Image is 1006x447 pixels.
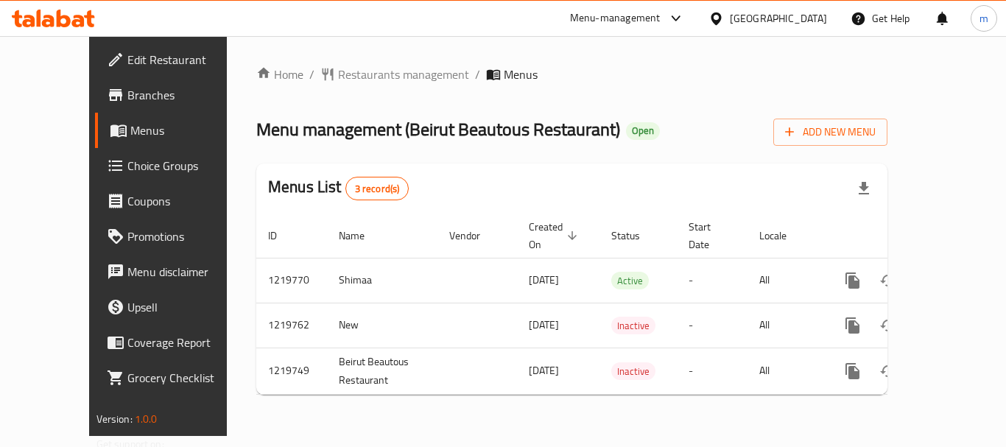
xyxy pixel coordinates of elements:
[96,409,133,429] span: Version:
[268,176,409,200] h2: Menus List
[870,308,906,343] button: Change Status
[127,157,245,175] span: Choice Groups
[677,303,748,348] td: -
[256,66,303,83] a: Home
[256,66,887,83] nav: breadcrumb
[320,66,469,83] a: Restaurants management
[835,308,870,343] button: more
[870,263,906,298] button: Change Status
[130,122,245,139] span: Menus
[773,119,887,146] button: Add New Menu
[95,219,257,254] a: Promotions
[268,227,296,244] span: ID
[135,409,158,429] span: 1.0.0
[309,66,314,83] li: /
[127,263,245,281] span: Menu disclaimer
[835,263,870,298] button: more
[611,362,655,380] div: Inactive
[95,325,257,360] a: Coverage Report
[95,148,257,183] a: Choice Groups
[611,227,659,244] span: Status
[748,258,823,303] td: All
[835,353,870,389] button: more
[256,303,327,348] td: 1219762
[846,171,882,206] div: Export file
[979,10,988,27] span: m
[127,86,245,104] span: Branches
[338,66,469,83] span: Restaurants management
[626,124,660,137] span: Open
[611,317,655,334] span: Inactive
[127,228,245,245] span: Promotions
[95,254,257,289] a: Menu disclaimer
[327,348,437,394] td: Beirut Beautous Restaurant
[529,361,559,380] span: [DATE]
[504,66,538,83] span: Menus
[256,348,327,394] td: 1219749
[95,360,257,395] a: Grocery Checklist
[345,177,409,200] div: Total records count
[256,214,988,395] table: enhanced table
[127,51,245,68] span: Edit Restaurant
[748,348,823,394] td: All
[677,348,748,394] td: -
[759,227,806,244] span: Locale
[870,353,906,389] button: Change Status
[626,122,660,140] div: Open
[127,334,245,351] span: Coverage Report
[95,289,257,325] a: Upsell
[256,113,620,146] span: Menu management ( Beirut Beautous Restaurant )
[256,258,327,303] td: 1219770
[449,227,499,244] span: Vendor
[95,42,257,77] a: Edit Restaurant
[748,303,823,348] td: All
[570,10,661,27] div: Menu-management
[823,214,988,258] th: Actions
[127,298,245,316] span: Upsell
[689,218,730,253] span: Start Date
[677,258,748,303] td: -
[127,192,245,210] span: Coupons
[95,77,257,113] a: Branches
[730,10,827,27] div: [GEOGRAPHIC_DATA]
[529,270,559,289] span: [DATE]
[327,258,437,303] td: Shimaa
[346,182,409,196] span: 3 record(s)
[95,183,257,219] a: Coupons
[327,303,437,348] td: New
[529,315,559,334] span: [DATE]
[611,272,649,289] span: Active
[95,113,257,148] a: Menus
[475,66,480,83] li: /
[339,227,384,244] span: Name
[127,369,245,387] span: Grocery Checklist
[529,218,582,253] span: Created On
[785,123,876,141] span: Add New Menu
[611,363,655,380] span: Inactive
